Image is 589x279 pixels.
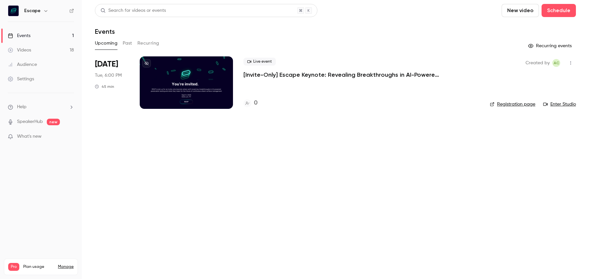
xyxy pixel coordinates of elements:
div: Videos [8,47,31,53]
h1: Events [95,28,115,35]
div: Settings [8,76,34,82]
button: Upcoming [95,38,117,49]
div: Search for videos or events [100,7,166,14]
div: Sep 9 Tue, 6:00 PM (Europe/Amsterdam) [95,56,129,109]
span: [DATE] [95,59,118,70]
span: new [47,119,60,125]
button: Recurring events [525,41,576,51]
span: Help [17,104,27,110]
span: Plan usage [23,264,54,269]
div: Events [8,32,30,39]
h4: 0 [254,99,258,108]
h6: Escape [24,8,41,14]
a: Enter Studio [543,101,576,108]
span: Created by [526,59,550,67]
button: New video [502,4,539,17]
button: Schedule [542,4,576,17]
a: Manage [58,264,74,269]
a: Registration page [490,101,535,108]
span: What's new [17,133,42,140]
span: Alexandra Charikova [552,59,560,67]
button: Recurring [137,38,159,49]
span: AC [554,59,559,67]
a: SpeakerHub [17,118,43,125]
iframe: Noticeable Trigger [66,134,74,140]
span: Pro [8,263,19,271]
span: Live event [243,58,276,66]
a: 0 [243,99,258,108]
a: [Invite-Only] Escape Keynote: Revealing Breakthroughs in AI-Powered Penetration Testing and the F... [243,71,440,79]
div: 45 min [95,84,114,89]
div: Audience [8,61,37,68]
img: Escape [8,6,19,16]
li: help-dropdown-opener [8,104,74,110]
button: Past [123,38,132,49]
span: Tue, 6:00 PM [95,72,122,79]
